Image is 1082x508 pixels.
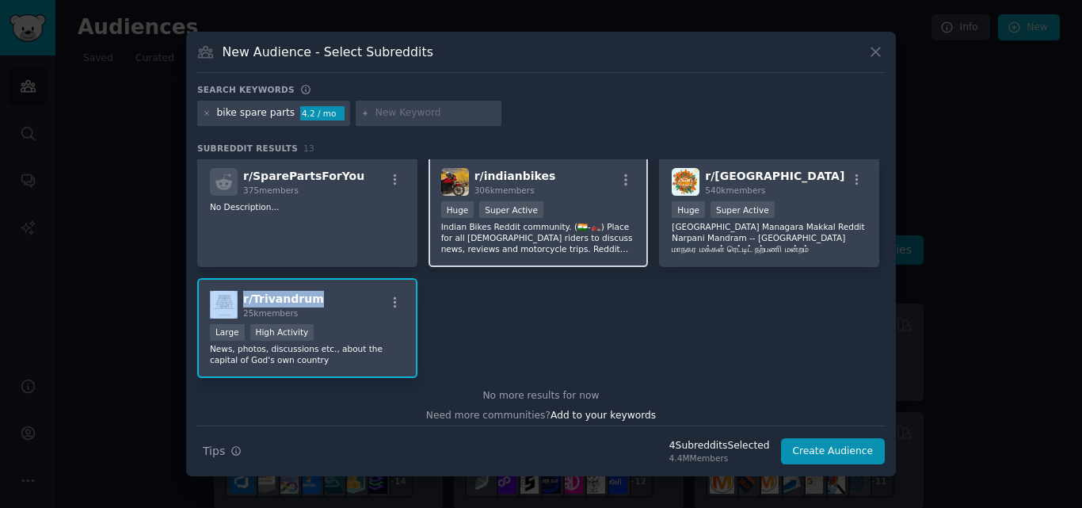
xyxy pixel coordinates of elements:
[479,201,543,218] div: Super Active
[441,168,469,196] img: indianbikes
[672,201,705,218] div: Huge
[551,410,656,421] span: Add to your keywords
[223,44,433,60] h3: New Audience - Select Subreddits
[441,221,636,254] p: Indian Bikes Reddit community. (🇮🇳-🏍️) Place for all [DEMOGRAPHIC_DATA] riders to discuss news, r...
[672,168,699,196] img: Chennai
[243,308,298,318] span: 25k members
[197,84,295,95] h3: Search keywords
[243,170,364,182] span: r/ SparePartsForYou
[210,343,405,365] p: News, photos, discussions etc., about the capital of God's own country
[669,453,770,464] div: 4.4M Members
[197,389,885,403] div: No more results for now
[197,403,885,423] div: Need more communities?
[210,291,238,319] img: Trivandrum
[781,438,886,465] button: Create Audience
[203,443,225,460] span: Tips
[210,201,405,212] p: No Description...
[217,106,295,120] div: bike spare parts
[669,439,770,453] div: 4 Subreddit s Selected
[441,201,474,218] div: Huge
[250,324,314,341] div: High Activity
[474,170,556,182] span: r/ indianbikes
[197,143,298,154] span: Subreddit Results
[210,324,245,341] div: Large
[243,292,324,305] span: r/ Trivandrum
[300,106,345,120] div: 4.2 / mo
[243,185,299,195] span: 375 members
[705,170,844,182] span: r/ [GEOGRAPHIC_DATA]
[197,437,247,465] button: Tips
[705,185,765,195] span: 540k members
[672,221,867,254] p: [GEOGRAPHIC_DATA] Managara Makkal Reddit Narpani Mandram -- [GEOGRAPHIC_DATA] மாநகர மக்கள் ரெட்டி...
[303,143,314,153] span: 13
[474,185,535,195] span: 306k members
[711,201,775,218] div: Super Active
[375,106,496,120] input: New Keyword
